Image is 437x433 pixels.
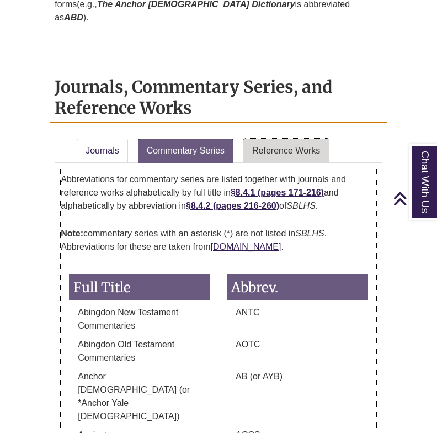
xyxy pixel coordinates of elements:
a: §8.4.1 (pages 171-216) [231,188,324,197]
a: §8.4.2 (pages 216-260) [186,201,279,210]
p: commentary series with an asterisk (*) are not listed in . Abbreviations for these are taken from . [61,223,376,258]
a: Reference Works [243,139,329,163]
p: Abbreviations for commentary series are listed together with journals and reference works alphabe... [61,168,376,217]
i: ABD [64,13,83,22]
a: [DOMAIN_NAME] [210,242,281,251]
p: AOTC [227,338,368,351]
em: SBLHS [286,201,315,210]
a: Commentary Series [138,139,233,163]
em: SBLHS [295,229,324,238]
span: ). [83,13,89,22]
h2: Journals, Commentary Series, and Reference Works [50,73,387,123]
p: AB (or AYB) [227,370,368,383]
strong: Note: [61,229,83,238]
a: Journals [77,139,127,163]
p: Abingdon Old Testament Commentaries [69,338,210,365]
p: Anchor [DEMOGRAPHIC_DATA] (or *Anchor Yale [DEMOGRAPHIC_DATA]) [69,370,210,423]
h3: Full Title [69,274,210,300]
p: Abingdon New Testament Commentaries [69,306,210,332]
h3: Abbrev. [227,274,368,300]
p: ANTC [227,306,368,319]
a: Back to Top [393,191,434,206]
